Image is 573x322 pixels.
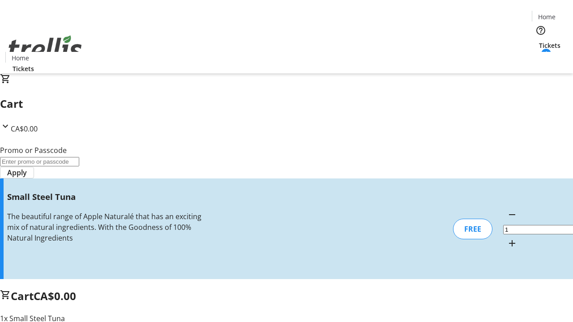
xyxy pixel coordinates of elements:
span: Apply [7,167,27,178]
span: CA$0.00 [34,288,76,303]
button: Help [532,21,550,39]
span: Tickets [539,41,560,50]
button: Decrement by one [503,206,521,224]
div: The beautiful range of Apple Naturalé that has an exciting mix of natural ingredients. With the G... [7,211,203,243]
span: Home [538,12,556,21]
a: Home [6,53,34,63]
button: Increment by one [503,234,521,252]
span: Home [12,53,29,63]
a: Tickets [5,64,41,73]
span: Tickets [13,64,34,73]
a: Home [532,12,561,21]
img: Orient E2E Organization g0L3osMbLW's Logo [5,25,85,70]
h3: Small Steel Tuna [7,191,203,203]
div: FREE [453,219,492,239]
button: Cart [532,50,550,68]
span: CA$0.00 [11,124,38,134]
a: Tickets [532,41,568,50]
